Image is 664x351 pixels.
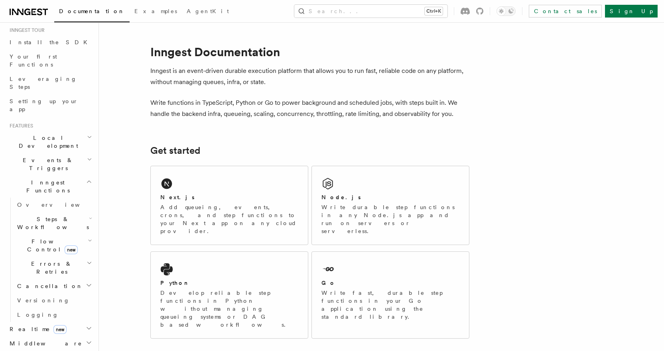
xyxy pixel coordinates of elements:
button: Events & Triggers [6,153,94,175]
p: Inngest is an event-driven durable execution platform that allows you to run fast, reliable code ... [150,65,469,88]
p: Write durable step functions in any Node.js app and run on servers or serverless. [321,203,459,235]
h2: Go [321,279,336,287]
button: Search...Ctrl+K [294,5,447,18]
a: Leveraging Steps [6,72,94,94]
span: Errors & Retries [14,260,87,276]
a: Get started [150,145,200,156]
span: Setting up your app [10,98,78,112]
span: new [53,325,67,334]
span: Inngest tour [6,27,45,33]
span: Inngest Functions [6,178,86,194]
span: Install the SDK [10,39,92,45]
span: Cancellation [14,282,83,290]
a: Your first Functions [6,49,94,72]
span: Middleware [6,339,82,347]
p: Write fast, durable step functions in your Go application using the standard library. [321,289,459,321]
button: Local Development [6,131,94,153]
button: Cancellation [14,279,94,293]
span: Flow Control [14,237,88,253]
a: Sign Up [605,5,658,18]
span: Leveraging Steps [10,76,77,90]
button: Middleware [6,336,94,351]
a: PythonDevelop reliable step functions in Python without managing queueing systems or DAG based wo... [150,251,308,339]
span: Versioning [17,297,70,304]
h1: Inngest Documentation [150,45,469,59]
p: Add queueing, events, crons, and step functions to your Next app on any cloud provider. [160,203,298,235]
button: Flow Controlnew [14,234,94,257]
a: Documentation [54,2,130,22]
h2: Python [160,279,190,287]
a: Install the SDK [6,35,94,49]
a: Next.jsAdd queueing, events, crons, and step functions to your Next app on any cloud provider. [150,166,308,245]
a: Overview [14,198,94,212]
span: Your first Functions [10,53,57,68]
div: Inngest Functions [6,198,94,322]
span: Documentation [59,8,125,14]
a: Versioning [14,293,94,308]
button: Errors & Retries [14,257,94,279]
button: Toggle dark mode [497,6,516,16]
button: Inngest Functions [6,175,94,198]
p: Develop reliable step functions in Python without managing queueing systems or DAG based workflows. [160,289,298,329]
span: Events & Triggers [6,156,87,172]
span: Realtime [6,325,67,333]
h2: Next.js [160,193,195,201]
span: AgentKit [187,8,229,14]
a: Logging [14,308,94,322]
span: Local Development [6,134,87,150]
a: Examples [130,2,182,22]
h2: Node.js [321,193,361,201]
button: Realtimenew [6,322,94,336]
button: Steps & Workflows [14,212,94,234]
span: Features [6,123,33,129]
span: new [65,245,78,254]
a: AgentKit [182,2,234,22]
span: Logging [17,312,59,318]
kbd: Ctrl+K [425,7,443,15]
p: Write functions in TypeScript, Python or Go to power background and scheduled jobs, with steps bu... [150,97,469,120]
a: Setting up your app [6,94,94,116]
a: Contact sales [529,5,602,18]
span: Examples [134,8,177,14]
a: GoWrite fast, durable step functions in your Go application using the standard library. [311,251,469,339]
a: Node.jsWrite durable step functions in any Node.js app and run on servers or serverless. [311,166,469,245]
span: Steps & Workflows [14,215,89,231]
span: Overview [17,202,99,208]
